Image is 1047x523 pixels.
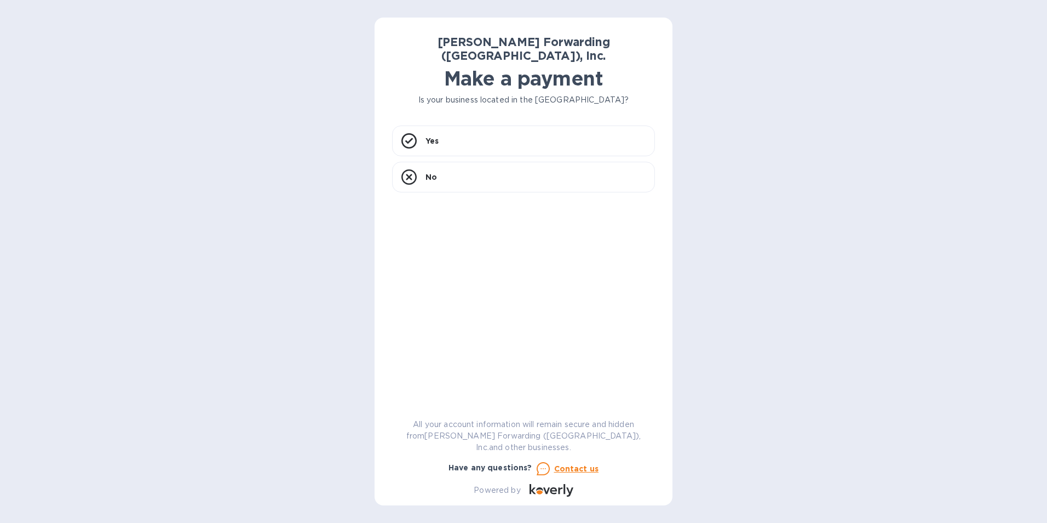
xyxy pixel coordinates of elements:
p: No [425,172,437,183]
p: Is your business located in the [GEOGRAPHIC_DATA]? [392,94,655,106]
p: All your account information will remain secure and hidden from [PERSON_NAME] Forwarding ([GEOGRA... [392,419,655,453]
p: Yes [425,135,439,146]
b: Have any questions? [448,463,532,472]
u: Contact us [554,464,599,473]
h1: Make a payment [392,67,655,90]
p: Powered by [474,485,520,496]
b: [PERSON_NAME] Forwarding ([GEOGRAPHIC_DATA]), Inc. [438,35,610,62]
